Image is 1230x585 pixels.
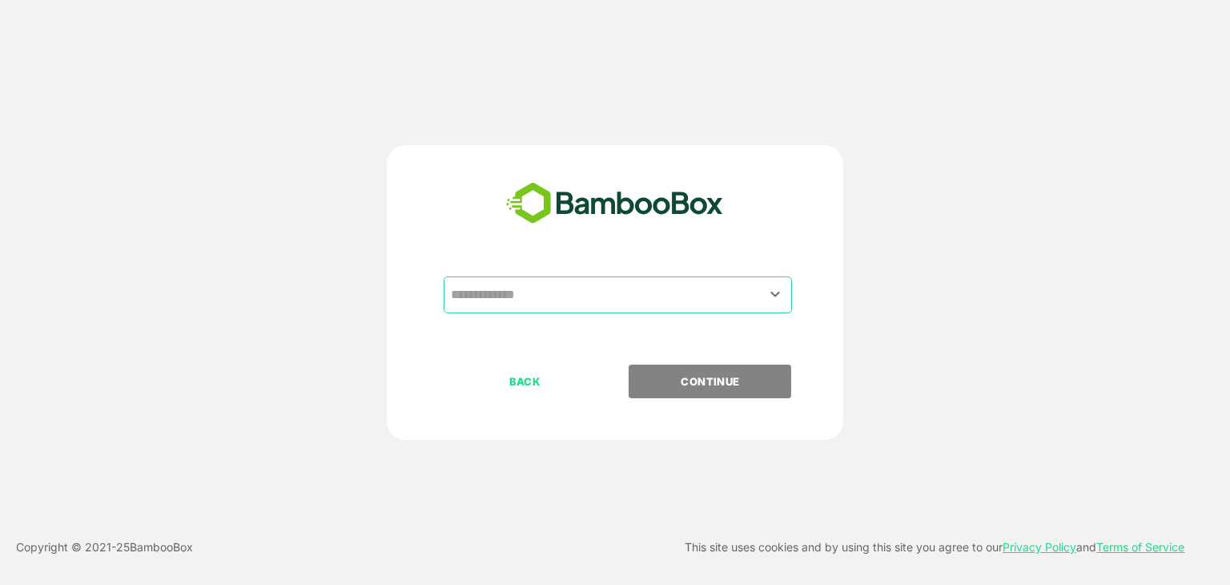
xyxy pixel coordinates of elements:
p: BACK [445,373,605,390]
p: Copyright © 2021- 25 BambooBox [16,538,193,557]
p: This site uses cookies and by using this site you agree to our and [685,538,1184,557]
p: CONTINUE [630,373,790,390]
button: CONTINUE [629,365,791,398]
a: Privacy Policy [1003,540,1076,554]
button: Open [765,284,786,305]
a: Terms of Service [1096,540,1184,554]
img: bamboobox [497,177,732,230]
button: BACK [444,365,606,398]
